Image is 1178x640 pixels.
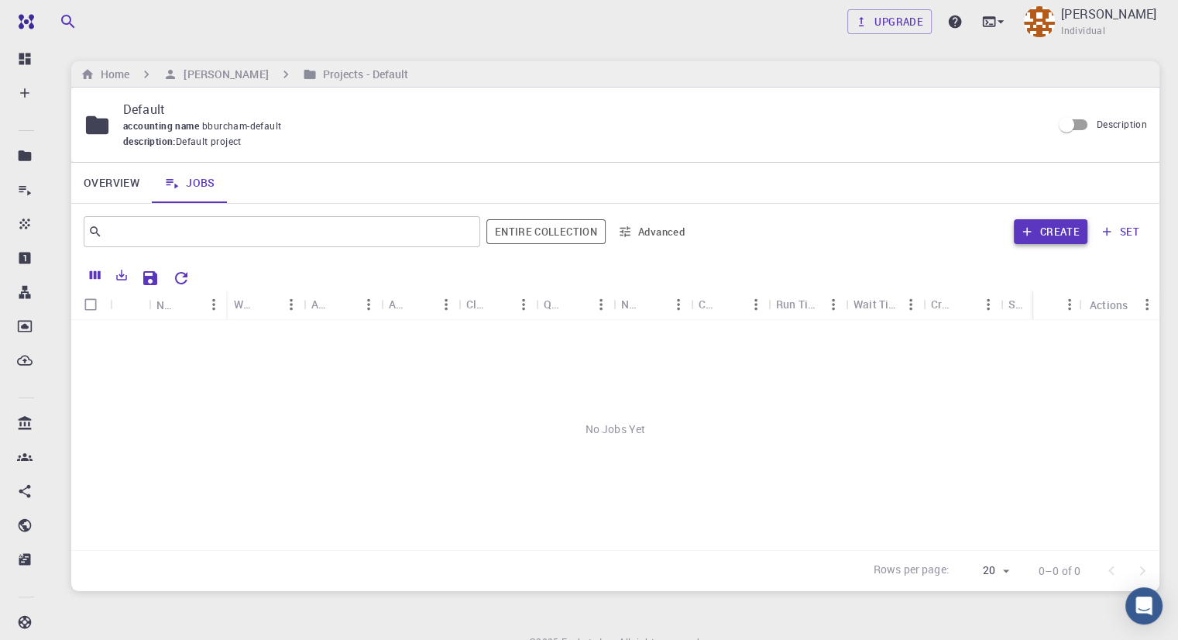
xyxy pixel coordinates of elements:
[776,289,821,319] div: Run Time
[466,289,486,319] div: Cluster
[956,559,1014,582] div: 20
[176,134,242,150] span: Default project
[234,289,254,319] div: Workflow Name
[951,292,976,317] button: Sort
[304,289,381,319] div: Application
[201,292,226,317] button: Menu
[123,100,1039,119] p: Default
[898,292,923,317] button: Menu
[691,289,768,319] div: Cores
[156,290,177,320] div: Name
[612,219,692,244] button: Advanced
[77,66,412,83] nav: breadcrumb
[152,163,228,203] a: Jobs
[1090,290,1128,320] div: Actions
[1014,219,1087,244] button: Create
[1061,23,1105,39] span: Individual
[666,292,691,317] button: Menu
[1041,292,1066,317] button: Sort
[536,289,613,319] div: Queue
[511,292,536,317] button: Menu
[123,119,202,132] span: accounting name
[94,66,129,83] h6: Home
[719,292,744,317] button: Sort
[1061,5,1156,23] p: [PERSON_NAME]
[254,292,279,317] button: Sort
[202,119,287,132] span: bburcham-default
[768,289,846,319] div: Run Time
[166,263,197,294] button: Reset Explorer Settings
[486,292,511,317] button: Sort
[544,289,564,319] div: Queue
[1033,290,1082,320] div: Status
[847,9,932,34] a: Upgrade
[409,292,434,317] button: Sort
[71,320,1159,538] div: No Jobs Yet
[1125,587,1163,625] div: Open Intercom Messenger
[135,263,166,294] button: Save Explorer Settings
[846,289,923,319] div: Wait Time
[108,263,135,287] button: Export
[317,66,409,83] h6: Projects - Default
[874,562,950,580] p: Rows per page:
[71,163,152,203] a: Overview
[177,66,268,83] h6: [PERSON_NAME]
[110,290,149,320] div: Icon
[1024,6,1055,37] img: Brian Burcham
[458,289,536,319] div: Cluster
[82,263,108,287] button: Columns
[821,292,846,317] button: Menu
[486,219,606,244] span: Filter throughout whole library including sets (folders)
[356,292,381,317] button: Menu
[923,289,1001,319] div: Created
[976,292,1001,317] button: Menu
[31,11,87,25] span: Support
[331,292,356,317] button: Sort
[486,219,606,244] button: Entire collection
[434,292,458,317] button: Menu
[641,292,666,317] button: Sort
[226,289,304,319] div: Workflow Name
[589,292,613,317] button: Menu
[1039,563,1080,579] p: 0–0 of 0
[699,289,719,319] div: Cores
[311,289,331,319] div: Application
[1029,292,1053,317] button: Sort
[931,289,951,319] div: Created
[1082,290,1159,320] div: Actions
[613,289,691,319] div: Nodes
[1135,292,1159,317] button: Menu
[1097,118,1147,130] span: Description
[1094,219,1147,244] button: set
[177,292,201,317] button: Sort
[123,134,176,150] span: description :
[564,292,589,317] button: Sort
[389,289,409,319] div: Application Version
[1008,289,1029,319] div: Shared
[149,290,226,320] div: Name
[853,289,898,319] div: Wait Time
[621,289,641,319] div: Nodes
[744,292,768,317] button: Menu
[12,14,34,29] img: logo
[381,289,458,319] div: Application Version
[279,292,304,317] button: Menu
[1057,292,1082,317] button: Menu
